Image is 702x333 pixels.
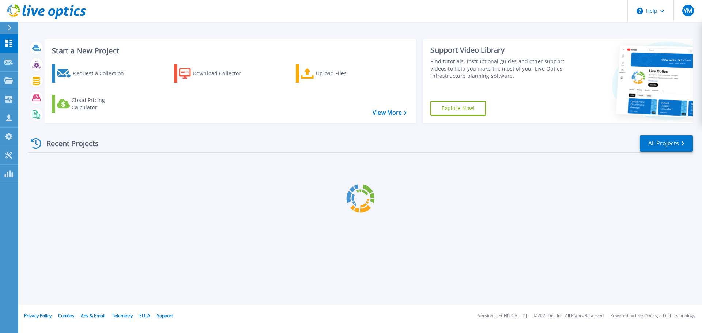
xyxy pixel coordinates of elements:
span: YM [684,8,692,14]
a: Privacy Policy [24,313,52,319]
div: Upload Files [316,66,374,81]
li: Version: [TECHNICAL_ID] [478,314,527,318]
li: © 2025 Dell Inc. All Rights Reserved [534,314,604,318]
div: Find tutorials, instructional guides and other support videos to help you make the most of your L... [430,58,568,80]
h3: Start a New Project [52,47,407,55]
a: Request a Collection [52,64,133,83]
div: Cloud Pricing Calculator [72,97,130,111]
a: Ads & Email [81,313,105,319]
a: All Projects [640,135,693,152]
div: Recent Projects [28,135,109,152]
a: Upload Files [296,64,377,83]
li: Powered by Live Optics, a Dell Technology [610,314,695,318]
a: Cookies [58,313,74,319]
a: Support [157,313,173,319]
a: Download Collector [174,64,256,83]
a: EULA [139,313,150,319]
a: Cloud Pricing Calculator [52,95,133,113]
a: View More [373,109,407,116]
a: Explore Now! [430,101,486,116]
a: Telemetry [112,313,133,319]
div: Support Video Library [430,45,568,55]
div: Request a Collection [73,66,131,81]
div: Download Collector [193,66,251,81]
